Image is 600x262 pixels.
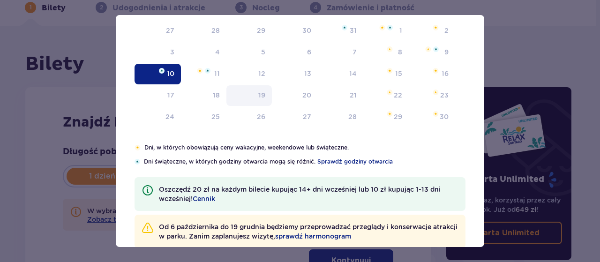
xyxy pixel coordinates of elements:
[181,42,226,63] td: wtorek, 4 listopada 2025
[318,64,363,84] td: piątek, 14 listopada 2025
[318,21,363,41] td: piątek, 31 października 2025
[226,107,272,127] td: środa, 26 listopada 2025
[444,26,449,35] div: 2
[159,68,165,74] img: Niebieska gwiazdka
[205,68,210,74] img: Niebieska gwiazdka
[272,85,318,106] td: czwartek, 20 listopada 2025
[215,47,220,57] div: 4
[433,68,439,74] img: Pomarańczowa gwiazdka
[363,107,409,127] td: sobota, 29 listopada 2025
[159,185,458,203] p: Oszczędź 20 zł na każdym bilecie kupując 14+ dni wcześniej lub 10 zł kupując 1-13 dni wcześniej!
[167,69,174,78] div: 10
[409,42,455,63] td: niedziela, 9 listopada 2025
[135,107,181,127] td: poniedziałek, 24 listopada 2025
[211,112,220,121] div: 25
[257,26,265,35] div: 29
[214,69,220,78] div: 11
[135,145,141,150] img: Pomarańczowa gwiazdka
[144,157,465,166] p: Dni świąteczne, w których godziny otwarcia mogą się różnić.
[135,21,181,41] td: poniedziałek, 27 października 2025
[307,47,311,57] div: 6
[303,112,311,121] div: 27
[348,112,357,121] div: 28
[144,143,465,152] p: Dni, w których obowiązują ceny wakacyjne, weekendowe lub świąteczne.
[363,21,409,41] td: sobota, 1 listopada 2025
[433,46,439,52] img: Niebieska gwiazdka
[352,47,357,57] div: 7
[302,90,311,100] div: 20
[213,90,220,100] div: 18
[394,90,402,100] div: 22
[135,159,140,165] img: Niebieska gwiazdka
[399,26,402,35] div: 1
[181,21,226,41] td: wtorek, 28 października 2025
[272,21,318,41] td: czwartek, 30 października 2025
[257,112,265,121] div: 26
[181,107,226,127] td: wtorek, 25 listopada 2025
[272,42,318,63] td: czwartek, 6 listopada 2025
[193,194,215,203] a: Cennik
[350,90,357,100] div: 21
[159,222,458,241] p: Od 6 października do 19 grudnia będziemy przeprowadzać przeglądy i konserwacje atrakcji w parku. ...
[379,25,385,30] img: Pomarańczowa gwiazdka
[226,64,272,84] td: środa, 12 listopada 2025
[170,47,174,57] div: 3
[135,64,181,84] td: Data zaznaczona. poniedziałek, 10 listopada 2025
[318,85,363,106] td: piątek, 21 listopada 2025
[226,85,272,106] td: środa, 19 listopada 2025
[409,85,455,106] td: niedziela, 23 listopada 2025
[349,69,357,78] div: 14
[398,47,402,57] div: 8
[363,42,409,63] td: sobota, 8 listopada 2025
[444,47,449,57] div: 9
[387,90,393,95] img: Pomarańczowa gwiazdka
[440,90,449,100] div: 23
[318,107,363,127] td: piątek, 28 listopada 2025
[350,26,357,35] div: 31
[165,112,174,121] div: 24
[363,85,409,106] td: sobota, 22 listopada 2025
[272,107,318,127] td: czwartek, 27 listopada 2025
[409,64,455,84] td: niedziela, 16 listopada 2025
[275,232,351,241] a: sprawdź harmonogram
[442,69,449,78] div: 16
[395,69,402,78] div: 15
[167,90,174,100] div: 17
[387,25,393,30] img: Niebieska gwiazdka
[166,26,174,35] div: 27
[440,112,449,121] div: 30
[387,111,393,117] img: Pomarańczowa gwiazdka
[387,46,393,52] img: Pomarańczowa gwiazdka
[425,46,431,52] img: Pomarańczowa gwiazdka
[433,111,439,117] img: Pomarańczowa gwiazdka
[197,68,203,74] img: Pomarańczowa gwiazdka
[135,42,181,63] td: poniedziałek, 3 listopada 2025
[317,157,393,166] a: Sprawdź godziny otwarcia
[394,112,402,121] div: 29
[342,25,347,30] img: Niebieska gwiazdka
[409,107,455,127] td: niedziela, 30 listopada 2025
[433,25,439,30] img: Pomarańczowa gwiazdka
[409,21,455,41] td: niedziela, 2 listopada 2025
[226,21,272,41] td: środa, 29 października 2025
[181,64,226,84] td: wtorek, 11 listopada 2025
[181,85,226,106] td: wtorek, 18 listopada 2025
[304,69,311,78] div: 13
[363,64,409,84] td: sobota, 15 listopada 2025
[258,69,265,78] div: 12
[226,42,272,63] td: środa, 5 listopada 2025
[318,42,363,63] td: piątek, 7 listopada 2025
[433,90,439,95] img: Pomarańczowa gwiazdka
[258,90,265,100] div: 19
[261,47,265,57] div: 5
[211,26,220,35] div: 28
[387,68,393,74] img: Pomarańczowa gwiazdka
[135,85,181,106] td: poniedziałek, 17 listopada 2025
[302,26,311,35] div: 30
[272,64,318,84] td: czwartek, 13 listopada 2025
